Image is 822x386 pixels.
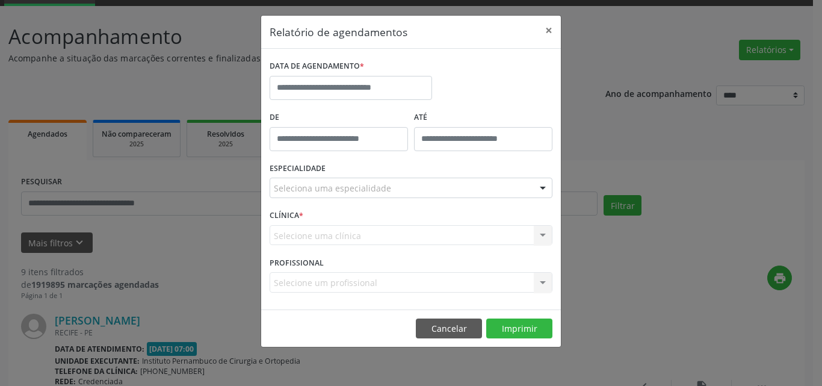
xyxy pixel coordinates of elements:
label: DATA DE AGENDAMENTO [270,57,364,76]
label: PROFISSIONAL [270,254,324,272]
span: Seleciona uma especialidade [274,182,391,195]
button: Close [537,16,561,45]
label: ESPECIALIDADE [270,160,326,178]
button: Cancelar [416,319,482,339]
h5: Relatório de agendamentos [270,24,407,40]
label: De [270,108,408,127]
label: CLÍNICA [270,207,303,225]
label: ATÉ [414,108,552,127]
button: Imprimir [486,319,552,339]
